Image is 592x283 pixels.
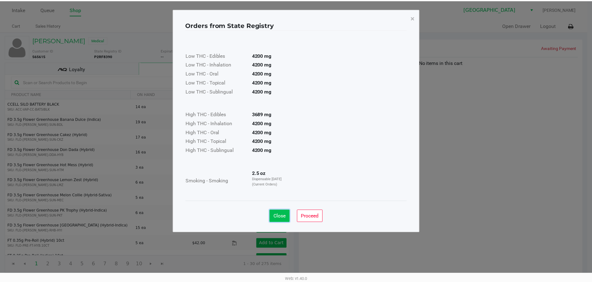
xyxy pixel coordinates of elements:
p: Dispensable [DATE] (Current Orders) [254,177,287,187]
strong: 4200 mg [254,129,273,135]
strong: 4200 mg [254,147,273,153]
span: Web: v1.40.0 [287,277,310,282]
td: Low THC - Edibles [187,51,249,60]
td: High THC - Topical [187,137,249,146]
strong: 3689 mg [254,111,273,117]
strong: 4200 mg [254,70,273,76]
strong: 4200 mg [254,138,273,144]
td: Smoking - Smoking [187,169,249,194]
span: × [414,13,418,22]
button: Close [272,210,292,222]
td: Low THC - Oral [187,69,249,78]
button: Close [409,9,423,26]
strong: 4200 mg [254,88,273,94]
td: High THC - Inhalation [187,119,249,128]
button: Proceed [299,210,325,222]
strong: 2.5 oz [254,170,268,176]
strong: 4200 mg [254,120,273,126]
td: Low THC - Sublingual [187,87,249,96]
td: High THC - Oral [187,128,249,137]
td: High THC - Edibles [187,110,249,119]
span: Close [276,213,288,219]
strong: 4200 mg [254,52,273,58]
span: Proceed [303,213,321,219]
strong: 4200 mg [254,79,273,85]
td: High THC - Sublingual [187,146,249,155]
h4: Orders from State Registry [187,20,276,30]
td: Low THC - Inhalation [187,60,249,69]
strong: 4200 mg [254,61,273,67]
td: Low THC - Topical [187,78,249,87]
